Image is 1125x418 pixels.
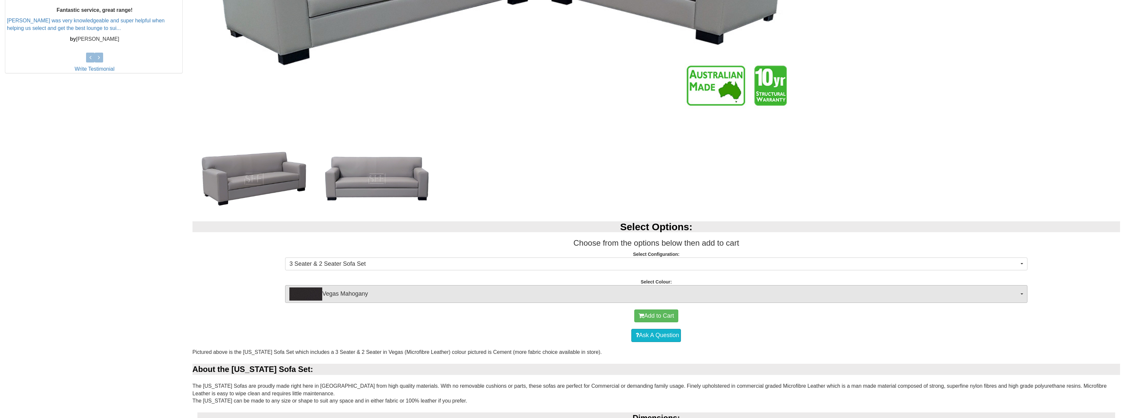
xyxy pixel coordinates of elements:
p: [PERSON_NAME] [7,36,182,43]
b: Fantastic service, great range! [56,7,132,13]
a: [PERSON_NAME] was very knowledgeable and super helpful when helping us select and get the best lo... [7,18,165,31]
div: About the [US_STATE] Sofa Set: [192,364,1120,375]
button: 3 Seater & 2 Seater Sofa Set [285,258,1027,271]
a: Write Testimonial [75,66,114,72]
img: Vegas Mahogany [289,287,322,301]
button: Add to Cart [634,309,678,323]
strong: Select Configuration: [633,252,680,257]
b: Select Options: [620,221,692,232]
a: Ask A Question [631,329,681,342]
strong: Select Colour: [641,279,672,284]
span: Vegas Mahogany [289,287,1019,301]
b: by [70,36,76,42]
button: Vegas MahoganyVegas Mahogany [285,285,1027,303]
h3: Choose from the options below then add to cart [192,239,1120,247]
span: 3 Seater & 2 Seater Sofa Set [289,260,1019,268]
